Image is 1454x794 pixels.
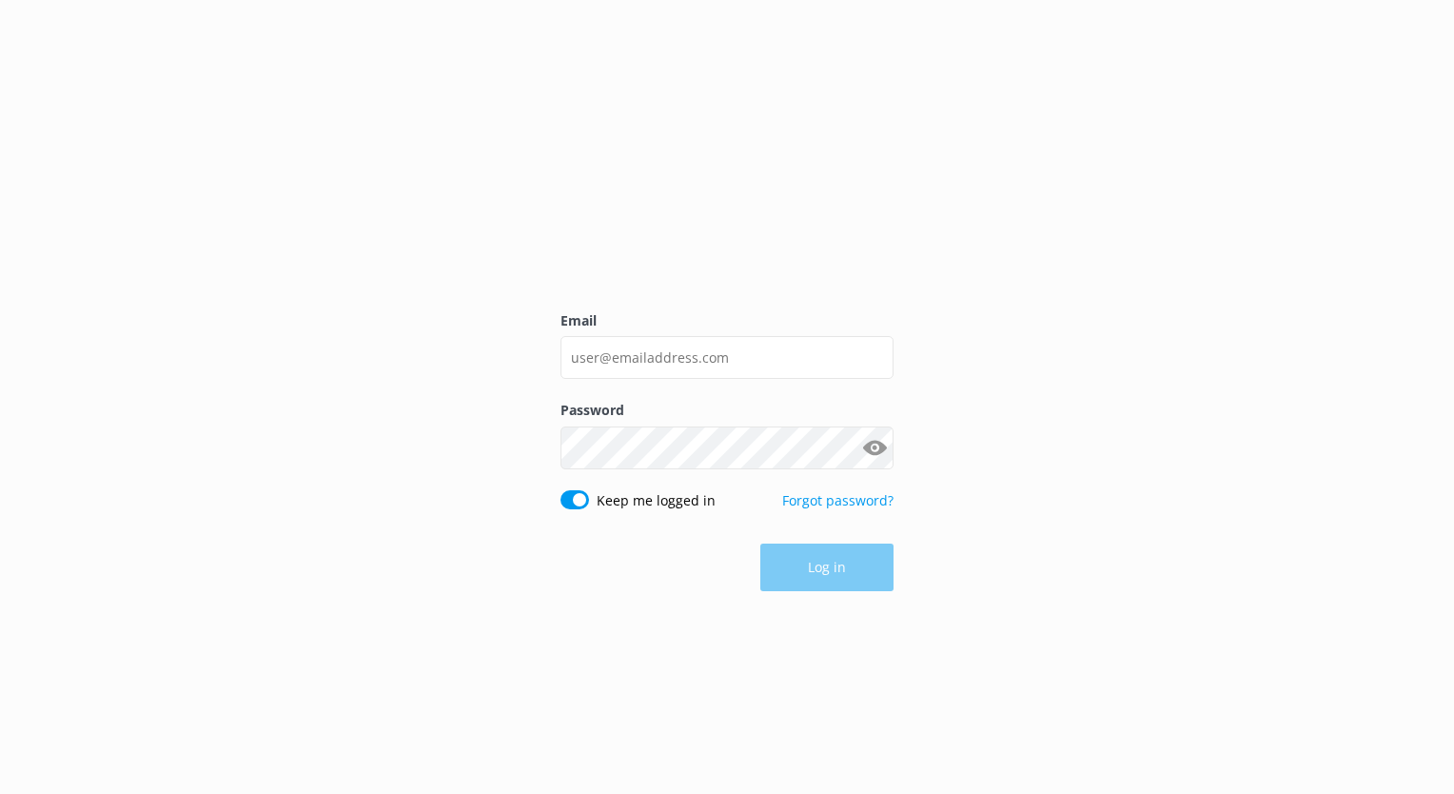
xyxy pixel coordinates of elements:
[560,400,894,421] label: Password
[855,428,894,466] button: Show password
[597,490,716,511] label: Keep me logged in
[560,336,894,379] input: user@emailaddress.com
[782,491,894,509] a: Forgot password?
[560,310,894,331] label: Email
